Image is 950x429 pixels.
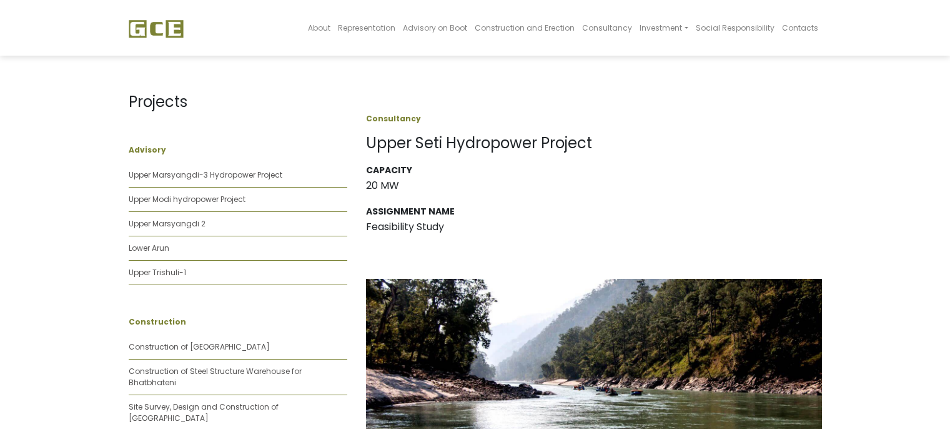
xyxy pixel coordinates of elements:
span: Consultancy [582,23,632,33]
p: Consultancy [366,113,822,124]
span: Representation [338,23,395,33]
img: GCE Group [129,19,184,38]
a: Lower Arun [129,243,169,253]
h3: 20 MW [366,179,822,191]
span: Construction and Erection [475,23,575,33]
a: Upper Marsyangdi 2 [129,218,205,229]
span: About [308,23,330,33]
p: Advisory [129,144,347,156]
a: Upper Marsyangdi-3 Hydropower Project [129,169,282,180]
h1: Upper Seti Hydropower Project [366,134,822,153]
a: Upper Trishuli-1 [129,267,186,278]
a: Investment [636,4,691,52]
a: About [304,4,334,52]
a: Advisory on Boot [399,4,471,52]
span: Contacts [782,23,818,33]
p: Construction [129,316,347,328]
h3: Feasibility Study [366,221,822,233]
a: Social Responsibility [692,4,778,52]
span: Social Responsibility [696,23,774,33]
a: Construction of [GEOGRAPHIC_DATA] [129,341,270,352]
h3: Assignment Name [366,206,822,217]
a: Consultancy [578,4,636,52]
span: Advisory on Boot [403,23,467,33]
span: Investment [640,23,682,33]
a: Site Survey, Design and Construction of [GEOGRAPHIC_DATA] [129,401,279,423]
p: Projects [129,91,347,113]
a: Construction of Steel Structure Warehouse for Bhatbhateni [129,366,302,388]
h3: Capacity [366,165,822,176]
a: Upper Modi hydropower Project [129,194,245,204]
a: Contacts [778,4,822,52]
a: Representation [334,4,399,52]
a: Construction and Erection [471,4,578,52]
